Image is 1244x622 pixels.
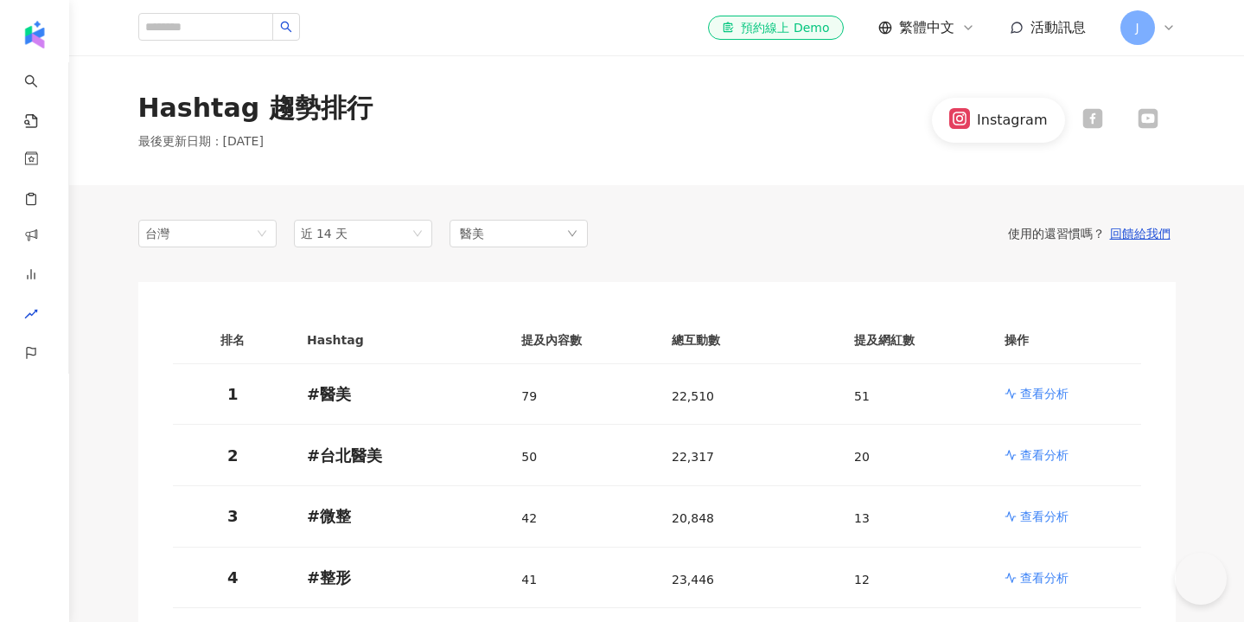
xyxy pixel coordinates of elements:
[1020,508,1069,525] p: 查看分析
[293,317,507,364] th: Hashtag
[854,450,870,464] span: 20
[708,16,843,40] a: 預約線上 Demo
[507,317,658,364] th: 提及內容數
[187,445,280,466] p: 2
[521,389,537,403] span: 79
[145,221,201,247] div: 台灣
[722,19,829,36] div: 預約線上 Demo
[977,111,1047,130] div: Instagram
[1005,569,1127,587] a: 查看分析
[187,505,280,527] p: 3
[854,389,870,403] span: 51
[521,511,537,525] span: 42
[854,511,870,525] span: 13
[672,511,714,525] span: 20,848
[21,21,48,48] img: logo icon
[1175,553,1227,605] iframe: Help Scout Beacon - Open
[521,573,537,587] span: 41
[307,505,494,527] p: # 微整
[1020,446,1069,464] p: 查看分析
[187,567,280,588] p: 4
[1005,385,1127,402] a: 查看分析
[840,317,991,364] th: 提及網紅數
[899,18,954,37] span: 繁體中文
[991,317,1141,364] th: 操作
[173,317,294,364] th: 排名
[588,226,1176,241] div: 使用的還習慣嗎？
[1105,226,1176,241] button: 回饋給我們
[672,389,714,403] span: 22,510
[138,90,373,126] div: Hashtag 趨勢排行
[307,383,494,405] p: # 醫美
[187,383,280,405] p: 1
[1030,19,1086,35] span: 活動訊息
[307,445,494,466] p: # 台北醫美
[854,573,870,587] span: 12
[24,297,38,336] span: rise
[1135,18,1139,37] span: J
[24,62,59,130] a: search
[567,228,577,239] span: down
[460,224,484,243] span: 醫美
[280,21,292,33] span: search
[1020,385,1069,402] p: 查看分析
[307,567,494,588] p: # 整形
[1005,508,1127,525] a: 查看分析
[672,450,714,464] span: 22,317
[301,227,348,240] span: 近 14 天
[658,317,840,364] th: 總互動數
[521,450,537,464] span: 50
[138,133,373,151] p: 最後更新日期 ： [DATE]
[1005,446,1127,464] a: 查看分析
[672,573,714,587] span: 23,446
[1020,569,1069,587] p: 查看分析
